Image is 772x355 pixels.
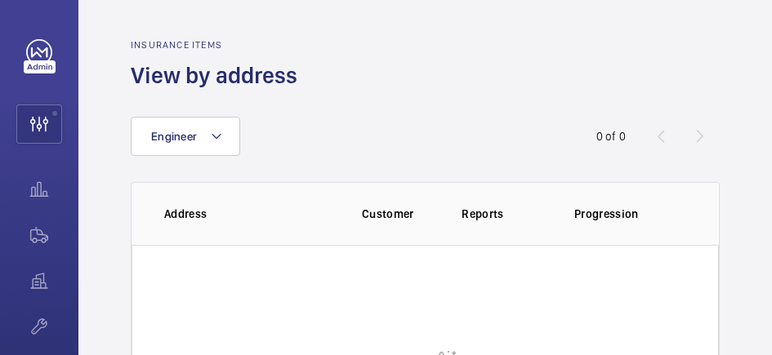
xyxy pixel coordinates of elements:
span: Engineer [151,130,197,143]
h2: Insurance items [131,39,307,51]
p: Address [164,206,336,222]
p: Reports [429,206,537,222]
p: Customer [362,206,417,222]
div: 0 of 0 [596,128,626,144]
button: Engineer [131,117,240,156]
h1: View by address [131,60,307,91]
p: Progression [574,206,744,222]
